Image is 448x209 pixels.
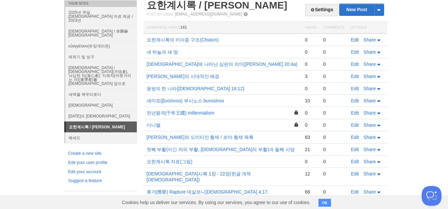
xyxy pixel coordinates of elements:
div: 0 [323,37,344,43]
a: 다니엘 [147,122,161,128]
div: 0 [305,61,316,67]
div: 0 [323,171,344,177]
a: [DEMOGRAPHIC_DATA] / 李勝赫[DEMOGRAPHIC_DATA] [65,26,137,40]
a: [DEMOGRAPHIC_DATA]에 나타난 심판의 의미([PERSON_NAME] 20:4a) [147,62,298,67]
span: Share [364,159,376,164]
a: Edit [351,122,359,128]
a: 요한계시록의 키아즘 구조(Chiasm) [147,37,219,42]
a: 레위기 및 성구 [65,51,137,62]
a: 새벽을 깨우리로다 [65,89,137,100]
a: New Post [340,4,383,15]
div: 0 [323,61,344,67]
a: Edit [351,98,359,103]
a: Edit [351,159,359,164]
a: 2025년 주일 [DEMOGRAPHIC_DATA] 자료 제공 / 2023년 [65,7,137,26]
li: Your Sites [64,0,137,7]
a: Edit [351,86,359,91]
button: OK [318,199,331,207]
th: Actions [348,22,387,34]
span: Post by Email [147,12,174,16]
a: 천년왕국(千年王國) millennialism [147,110,214,116]
a: [DEMOGRAPHIC_DATA] / [DEMOGRAPHIC_DATA](不信者), 낙심한 자(落心者), 지체자(머뭇거리는 자)(遲滯者)를 [DEMOGRAPHIC_DATA] 앞으로 [65,62,137,89]
div: 0 [323,49,344,55]
a: 세마포(βυσσινοs) 부시노스 buvssinos [147,98,224,103]
div: 12 [305,171,316,177]
th: Views [302,22,320,34]
div: 0 [323,189,344,195]
a: 동방의 한 나라([DEMOGRAPHIC_DATA] 16:12) [147,86,245,91]
span: Share [364,110,376,116]
a: Edit [351,189,359,195]
a: 새 하늘과 새 땅 [147,49,178,55]
span: 141 [180,25,187,30]
a: 헤세드 [65,132,137,143]
div: 63 [305,134,316,140]
a: Suggest a feature [68,177,133,184]
a: Edit [351,171,359,176]
span: Share [364,171,376,176]
a: 첫째 부활(이긴 자의 부활, [DEMOGRAPHIC_DATA]의 부활)과 둘째 사망 [147,147,295,152]
div: 0 [305,159,316,165]
a: [PERSON_NAME]와 도미티안 황제 / 로마 황제 목록 [147,135,254,140]
div: 10 [305,98,316,104]
a: Edit [351,62,359,67]
a: Edit your user profile [68,159,133,166]
a: Edit [351,110,359,116]
a: Edit [351,74,359,79]
a: 요한계시록 / [PERSON_NAME] [66,122,137,132]
div: 0 [323,110,344,116]
div: 0 [305,86,316,91]
div: 0 [305,110,316,116]
a: [DATE]의 [DEMOGRAPHIC_DATA] [65,111,137,121]
div: 0 [323,122,344,128]
a: Edit [351,37,359,42]
a: [PERSON_NAME]의 시대적인 배경 [147,74,220,79]
div: 0 [305,49,316,55]
a: [EMAIL_ADDRESS][DOMAIN_NAME] [175,12,242,16]
span: Share [364,74,376,79]
a: Edit [351,147,359,152]
th: Homepage Views [143,22,302,34]
div: 0 [323,73,344,79]
div: 0 [305,122,316,128]
div: 0 [323,146,344,152]
span: Share [364,189,376,195]
a: Create a new site [68,150,133,157]
span: Share [364,37,376,42]
a: [DEMOGRAPHIC_DATA]시록 1장 - 22장(한글 개역 [DEMOGRAPHIC_DATA]) [147,171,251,182]
div: 0 [323,98,344,104]
a: Edit your account [68,169,133,175]
th: Comments [320,22,347,34]
span: Share [364,135,376,140]
div: 0 [323,134,344,140]
span: Share [364,62,376,67]
span: Share [364,49,376,55]
a: Edit [351,135,359,140]
span: Share [364,122,376,128]
div: 21 [305,146,316,152]
span: Share [364,86,376,91]
a: [DEMOGRAPHIC_DATA] [65,100,137,111]
div: 0 [323,159,344,165]
div: 0 [323,86,344,91]
span: Share [364,147,376,152]
div: 3 [305,73,316,79]
a: Edit [351,49,359,55]
a: 요한계시록 자료(그림) [147,159,193,164]
iframe: Help Scout Beacon - Open [422,186,441,206]
span: Cookies help us deliver our services. By using our services, you agree to our use of cookies. [115,196,317,209]
div: 66 [305,189,316,195]
a: Settings [305,4,338,16]
a: εὐαγγέλιον(유앙게리온) [65,40,137,51]
a: 휴거(携擧) Rapture 데살로니[DEMOGRAPHIC_DATA] 4:17. [DEMOGRAPHIC_DATA](고전 16:22, 계 22:20) [147,189,269,200]
div: 0 [305,37,316,43]
span: Share [364,98,376,103]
